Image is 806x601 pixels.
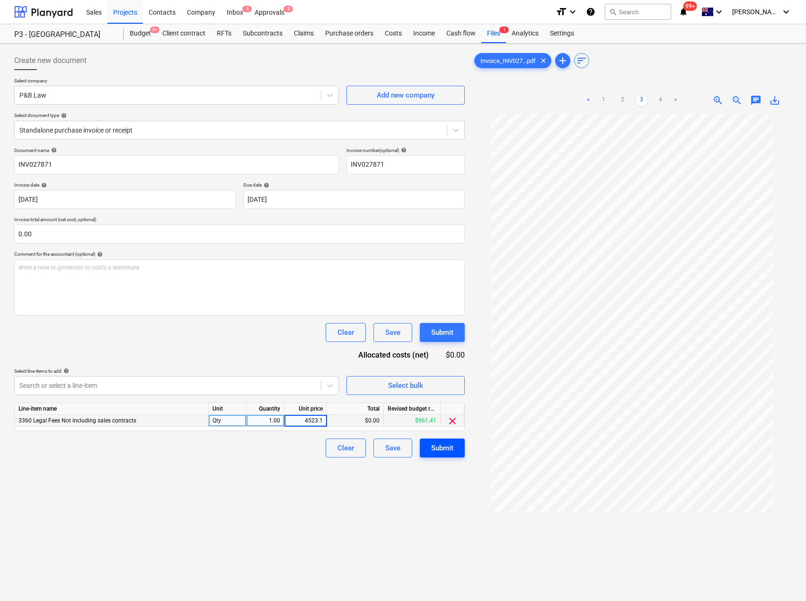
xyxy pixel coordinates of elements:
button: Submit [420,323,465,342]
span: 99+ [683,1,697,11]
div: Save [385,326,400,339]
div: Due date [243,182,465,188]
button: Search [605,4,671,20]
span: save_alt [769,95,780,106]
div: Submit [431,326,453,339]
div: P3 - [GEOGRAPHIC_DATA] [14,30,113,40]
a: Settings [544,24,580,43]
a: Client contract [157,24,211,43]
span: help [95,251,103,257]
div: Invoice number (optional) [346,147,465,153]
span: help [39,182,47,188]
div: Line-item name [15,403,209,415]
input: Invoice number [346,155,465,174]
div: Submit [431,442,453,454]
span: 9+ [150,27,159,33]
a: Budget9+ [124,24,157,43]
span: sort [576,55,587,66]
span: help [59,113,67,118]
span: chat [750,95,762,106]
span: clear [447,415,458,427]
div: Allocated costs (net) [342,350,444,360]
span: Create new document [14,55,87,66]
button: Submit [420,439,465,457]
p: Select company [14,78,339,86]
span: 3 [283,6,293,12]
a: Claims [288,24,319,43]
div: Invoice_INV027...pdf [474,53,551,68]
a: Subcontracts [237,24,288,43]
span: zoom_in [712,95,724,106]
button: Save [373,439,412,457]
span: clear [538,55,549,66]
button: Clear [326,323,366,342]
div: Total [327,403,384,415]
div: $0.00 [327,415,384,427]
p: Invoice total amount (net cost, optional) [14,216,465,224]
a: RFTs [211,24,237,43]
a: Files1 [481,24,506,43]
div: Invoice date [14,182,236,188]
div: $0.00 [444,350,465,360]
a: Previous page [583,95,594,106]
div: Budget [124,24,157,43]
button: Clear [326,439,366,457]
div: Clear [337,326,354,339]
button: Select bulk [346,376,465,395]
span: add [557,55,568,66]
span: help [62,368,69,374]
div: Revised budget remaining [384,403,441,415]
i: notifications [679,6,688,18]
input: Invoice date not specified [14,190,236,209]
div: Unit price [284,403,327,415]
div: Add new company [377,89,434,101]
a: Income [407,24,441,43]
span: zoom_out [731,95,743,106]
input: Document name [14,155,339,174]
span: 3360 Legal Fees Not including sales contracts [18,417,136,424]
a: Cash flow [441,24,481,43]
a: Page 2 [617,95,628,106]
i: keyboard_arrow_down [780,6,792,18]
div: Files [481,24,506,43]
input: Invoice total amount (net cost, optional) [14,224,465,243]
input: Due date not specified [243,190,465,209]
div: Document name [14,147,339,153]
a: Page 4 [655,95,666,106]
a: Next page [670,95,681,106]
span: help [49,147,57,153]
div: Select bulk [388,379,423,392]
a: Analytics [506,24,544,43]
div: Comment for the accountant (optional) [14,251,465,257]
i: keyboard_arrow_down [567,6,578,18]
a: Purchase orders [319,24,379,43]
i: Knowledge base [586,6,595,18]
div: Select document type [14,112,465,118]
span: search [609,8,617,16]
a: Page 3 is your current page [636,95,647,106]
span: [PERSON_NAME] [732,8,779,16]
div: $961.41 [384,415,441,427]
a: Page 1 [598,95,609,106]
button: Save [373,323,412,342]
span: 1 [499,27,509,33]
div: Unit [209,403,247,415]
span: help [399,147,407,153]
div: Quantity [247,403,284,415]
i: format_size [556,6,567,18]
i: keyboard_arrow_down [713,6,725,18]
div: 1.00 [250,415,280,427]
span: Invoice_INV027...pdf [475,57,541,64]
div: Clear [337,442,354,454]
a: Costs [379,24,407,43]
